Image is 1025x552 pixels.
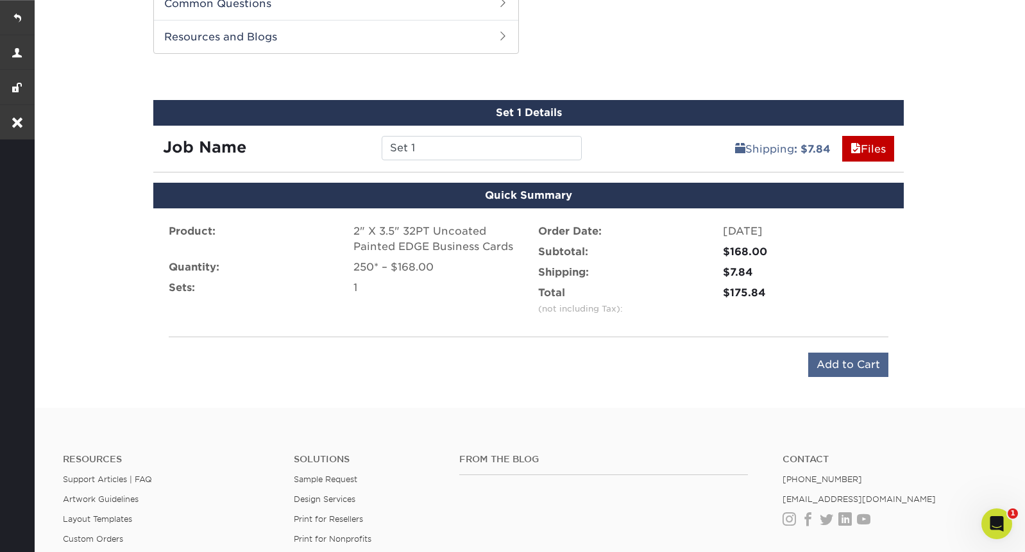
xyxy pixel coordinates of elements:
a: [PHONE_NUMBER] [783,474,862,484]
input: Enter a job name [382,136,581,160]
div: Set 1 Details [153,100,904,126]
span: files [851,143,861,155]
a: Sample Request [294,474,357,484]
a: Print for Resellers [294,514,363,524]
h4: Solutions [294,454,439,465]
strong: Job Name [163,138,246,156]
label: Shipping: [538,265,589,280]
label: Subtotal: [538,244,588,260]
div: 1 [353,280,519,296]
div: 250* – $168.00 [353,260,519,275]
h2: Resources and Blogs [154,20,518,53]
small: (not including Tax): [538,304,623,314]
a: Artwork Guidelines [63,494,139,504]
input: Add to Cart [808,353,888,377]
h4: Resources [63,454,275,465]
a: Design Services [294,494,355,504]
span: 1 [1008,508,1018,519]
a: Print for Nonprofits [294,534,371,544]
a: Shipping: $7.84 [727,136,839,162]
a: Support Articles | FAQ [63,474,152,484]
div: $168.00 [723,244,888,260]
div: $175.84 [723,285,888,301]
h4: From the Blog [459,454,748,465]
iframe: Intercom live chat [981,508,1012,539]
a: [EMAIL_ADDRESS][DOMAIN_NAME] [783,494,936,504]
div: Quick Summary [153,183,904,208]
a: Files [842,136,894,162]
span: shipping [735,143,745,155]
a: Contact [783,454,994,465]
label: Product: [169,224,216,239]
div: [DATE] [723,224,888,239]
b: : $7.84 [794,143,831,155]
label: Quantity: [169,260,219,275]
label: Total [538,285,623,316]
label: Sets: [169,280,195,296]
label: Order Date: [538,224,602,239]
a: Layout Templates [63,514,132,524]
div: $7.84 [723,265,888,280]
div: 2" X 3.5" 32PT Uncoated Painted EDGE Business Cards [353,224,519,255]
